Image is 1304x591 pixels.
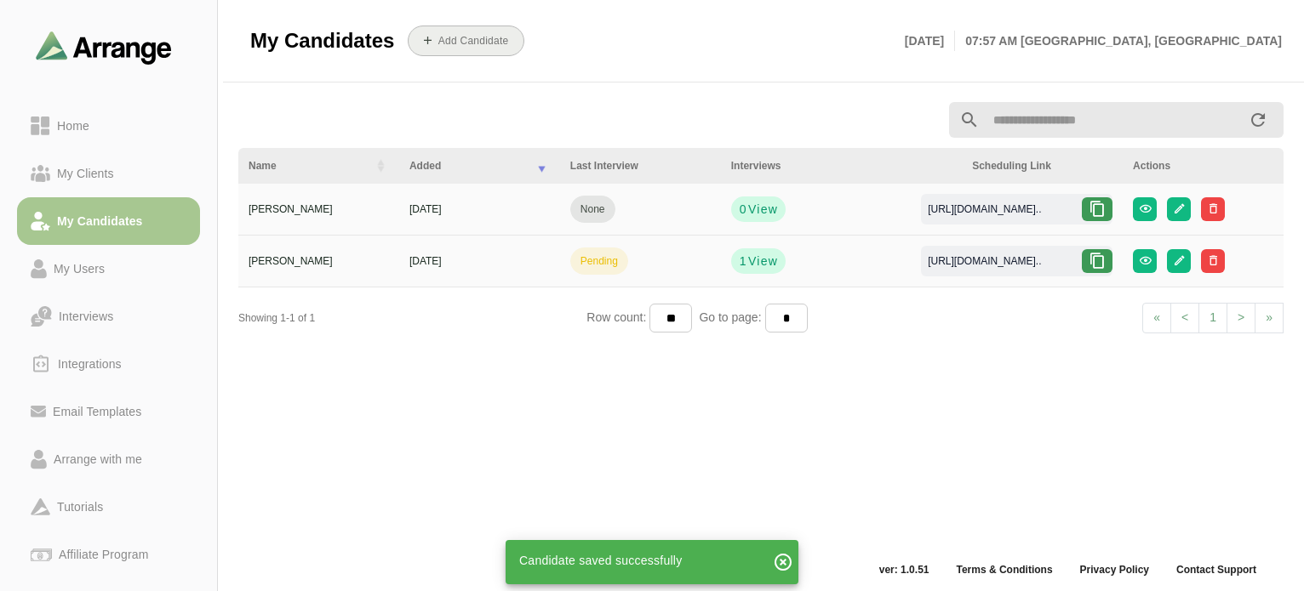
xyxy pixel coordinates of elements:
button: 0View [731,196,786,222]
span: My Candidates [250,28,394,54]
div: Email Templates [46,401,148,422]
span: Row count: [586,310,649,324]
button: Add Candidate [408,26,524,56]
div: Last Interview [570,158,711,173]
strong: 0 [738,201,746,218]
div: Integrations [51,354,129,374]
div: Actions [1133,158,1273,173]
div: My Users [47,259,112,279]
strong: 1 [738,253,746,270]
div: My Clients [50,163,121,184]
img: arrangeai-name-small-logo.4d2b8aee.svg [36,31,172,64]
a: Email Templates [17,388,200,435]
a: Home [17,102,200,150]
b: Add Candidate [438,35,509,47]
div: Arrange with me [47,449,149,469]
a: Privacy Policy [1067,563,1163,577]
div: Added [409,158,524,173]
div: None [581,202,605,217]
div: [DATE] [409,202,550,217]
div: Home [50,116,96,136]
span: Candidate saved successfully [519,554,682,567]
div: [URL][DOMAIN_NAME].. [914,253,1055,269]
a: Arrange with me [17,435,200,483]
div: Scheduling Link [972,158,1112,173]
a: My Clients [17,150,200,197]
span: Go to page: [692,310,764,324]
p: [DATE] [905,31,955,51]
span: View [747,201,778,218]
i: appended action [1248,110,1268,130]
p: 07:57 AM [GEOGRAPHIC_DATA], [GEOGRAPHIC_DATA] [955,31,1282,51]
button: 1View [731,248,786,274]
div: Interviews [52,306,120,327]
a: Interviews [17,293,200,340]
div: Affiliate Program [52,544,155,565]
div: [URL][DOMAIN_NAME].. [914,202,1055,217]
span: View [747,253,778,270]
div: My Candidates [50,211,150,231]
div: [PERSON_NAME] [249,202,389,217]
div: Interviews [731,158,952,173]
div: Tutorials [50,497,110,517]
div: pending [581,253,618,269]
div: [PERSON_NAME] [249,253,389,269]
a: Terms & Conditions [942,563,1066,577]
a: Tutorials [17,483,200,531]
a: Integrations [17,340,200,388]
div: [DATE] [409,253,550,269]
a: Affiliate Program [17,531,200,578]
a: Contact Support [1163,563,1270,577]
a: My Candidates [17,197,200,245]
div: Name [249,158,363,173]
span: ver: 1.0.51 [866,563,943,577]
div: Showing 1-1 of 1 [238,310,586,326]
a: My Users [17,245,200,293]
